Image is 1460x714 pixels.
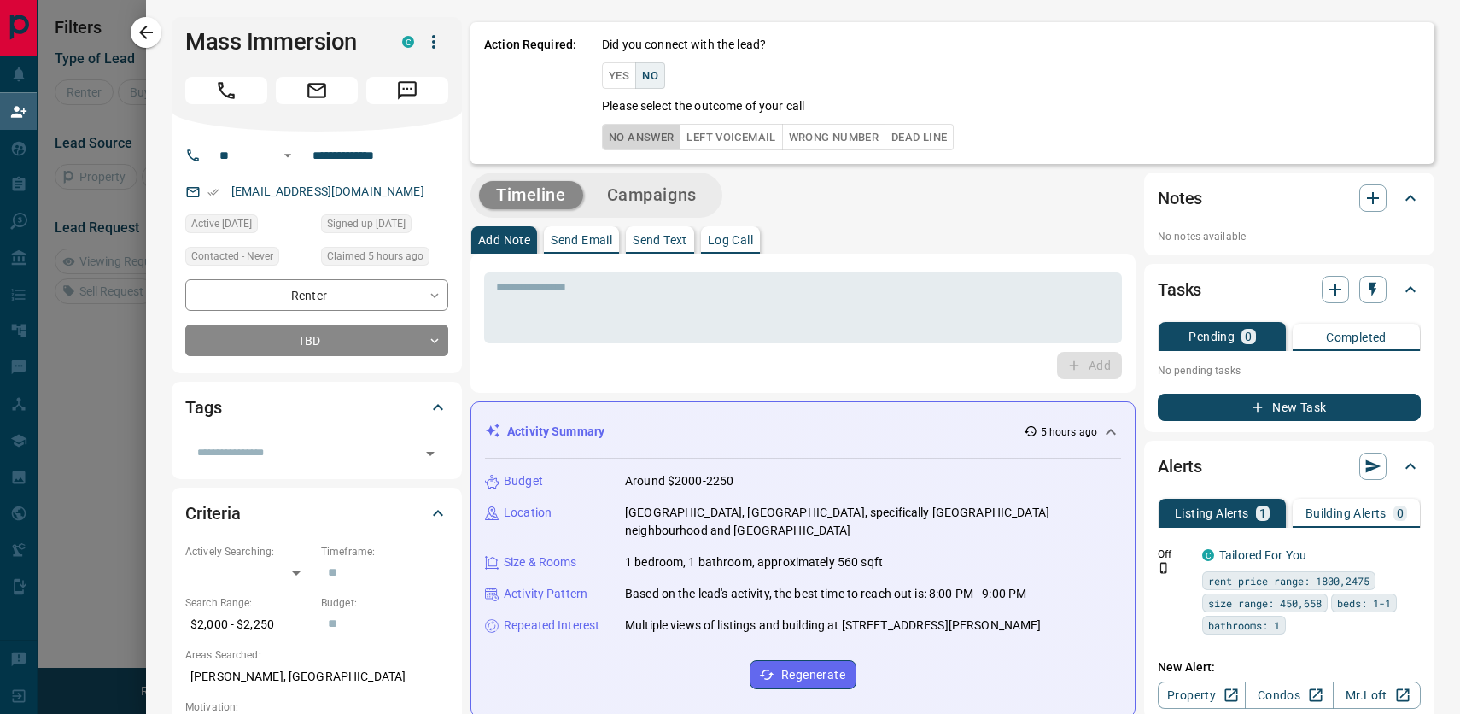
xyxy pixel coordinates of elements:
p: Based on the lead's activity, the best time to reach out is: 8:00 PM - 9:00 PM [625,585,1026,603]
p: Budget [504,472,543,490]
p: No notes available [1158,229,1421,244]
button: Timeline [479,181,583,209]
h2: Criteria [185,500,241,527]
p: Completed [1326,331,1387,343]
div: Sun Sep 07 2025 [185,214,312,238]
p: 1 [1259,507,1266,519]
p: Log Call [708,234,753,246]
p: Budget: [321,595,448,611]
p: Please select the outcome of your call [602,97,804,115]
span: beds: 1-1 [1337,594,1391,612]
p: 0 [1245,331,1252,342]
span: Signed up [DATE] [327,215,406,232]
button: Left Voicemail [680,124,782,150]
div: Notes [1158,178,1421,219]
p: [GEOGRAPHIC_DATA], [GEOGRAPHIC_DATA], specifically [GEOGRAPHIC_DATA] neighbourhood and [GEOGRAPHI... [625,504,1121,540]
h2: Alerts [1158,453,1202,480]
button: Regenerate [750,660,856,689]
button: Open [418,442,442,465]
p: New Alert: [1158,658,1421,676]
p: 0 [1397,507,1404,519]
svg: Email Verified [207,186,219,198]
a: Tailored For You [1219,548,1306,562]
p: Size & Rooms [504,553,577,571]
div: condos.ca [1202,549,1214,561]
h2: Tasks [1158,276,1201,303]
div: condos.ca [402,36,414,48]
h2: Tags [185,394,221,421]
p: Off [1158,547,1192,562]
span: Claimed 5 hours ago [327,248,423,265]
div: Activity Summary5 hours ago [485,416,1121,448]
p: 5 hours ago [1041,424,1097,440]
button: No [635,62,665,89]
p: Around $2000-2250 [625,472,733,490]
p: Actively Searching: [185,544,312,559]
span: rent price range: 1800,2475 [1208,572,1369,589]
p: Repeated Interest [504,617,599,635]
p: $2,000 - $2,250 [185,611,312,639]
div: Fri Sep 12 2025 [321,247,448,271]
button: No Answer [602,124,680,150]
h1: Mass Immersion [185,28,377,56]
div: Renter [185,279,448,311]
p: Multiple views of listings and building at [STREET_ADDRESS][PERSON_NAME] [625,617,1041,635]
p: Activity Pattern [504,585,587,603]
div: Criteria [185,493,448,534]
button: Yes [602,62,636,89]
a: Property [1158,682,1246,709]
p: Add Note [478,234,530,246]
button: Wrong Number [782,124,885,150]
p: 1 bedroom, 1 bathroom, approximately 560 sqft [625,553,883,571]
p: Send Email [551,234,612,246]
p: Action Required: [484,36,576,150]
button: New Task [1158,394,1421,421]
p: Location [504,504,552,522]
span: Email [276,77,358,104]
h2: Notes [1158,184,1202,212]
p: Did you connect with the lead? [602,36,766,54]
div: Tasks [1158,269,1421,310]
div: TBD [185,325,448,356]
span: Active [DATE] [191,215,252,232]
p: Timeframe: [321,544,448,559]
span: Contacted - Never [191,248,273,265]
span: bathrooms: 1 [1208,617,1280,634]
a: Condos [1245,682,1333,709]
a: [EMAIL_ADDRESS][DOMAIN_NAME] [231,184,424,198]
button: Open [277,145,298,166]
div: Sun Sep 07 2025 [321,214,448,238]
p: Search Range: [185,595,312,611]
p: No pending tasks [1158,358,1421,383]
p: Activity Summary [507,423,604,441]
p: [PERSON_NAME], [GEOGRAPHIC_DATA] [185,663,448,691]
svg: Push Notification Only [1158,562,1170,574]
span: Call [185,77,267,104]
p: Areas Searched: [185,647,448,663]
button: Campaigns [590,181,714,209]
p: Send Text [633,234,687,246]
span: Message [366,77,448,104]
span: size range: 450,658 [1208,594,1322,612]
a: Mr.Loft [1333,682,1421,709]
div: Tags [185,387,448,428]
div: Alerts [1158,446,1421,487]
p: Building Alerts [1305,507,1387,519]
p: Listing Alerts [1175,507,1249,519]
button: Dead Line [885,124,954,150]
p: Pending [1188,331,1235,342]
